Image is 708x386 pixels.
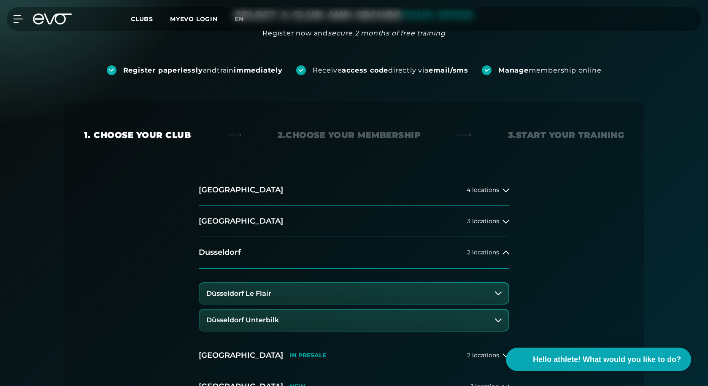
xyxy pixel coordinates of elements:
font: Choose your membership [286,130,421,140]
font: locations [472,217,499,225]
a: en [235,14,254,24]
button: [GEOGRAPHIC_DATA]3 locations [199,206,509,237]
font: membership online [529,66,602,74]
font: en [235,15,244,23]
font: Receive [313,66,342,74]
font: email/sms [429,66,468,74]
font: Dusseldorf [199,248,241,257]
font: access code [342,66,388,74]
font: locations [472,186,499,194]
font: Düsseldorf Unterbilk [206,316,279,324]
font: 3 [467,217,470,225]
font: 2. [278,130,286,140]
font: [GEOGRAPHIC_DATA] [199,351,283,360]
font: immediately [234,66,283,74]
button: [GEOGRAPHIC_DATA]IN PRESALE2 locations [199,340,509,371]
font: train [217,66,234,74]
a: MYEVO LOGIN [170,15,218,23]
font: Hello athlete! What would you like to do? [533,355,681,364]
font: directly via [388,66,429,74]
font: 3. [508,130,516,140]
font: 4 [467,186,470,194]
font: IN PRESALE [290,351,326,359]
font: 2 [467,248,470,256]
font: 1. [84,130,90,140]
button: Düsseldorf Le Flair [200,283,508,304]
font: 2 [467,351,470,359]
font: Register paperlessly [123,66,203,74]
button: Hello athlete! What would you like to do? [506,348,691,371]
font: [GEOGRAPHIC_DATA] [199,185,283,194]
font: Start your training [516,130,624,140]
font: locations [472,351,499,359]
font: Manage [498,66,529,74]
button: Düsseldorf Unterbilk [200,310,508,331]
font: Choose your club [94,130,191,140]
button: Dusseldorf2 locations [199,237,509,268]
a: Clubs [131,15,170,23]
font: and [203,66,217,74]
button: [GEOGRAPHIC_DATA]4 locations [199,175,509,206]
font: locations [472,248,499,256]
font: [GEOGRAPHIC_DATA] [199,216,283,226]
font: Clubs [131,15,153,23]
font: Düsseldorf Le Flair [206,289,271,297]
